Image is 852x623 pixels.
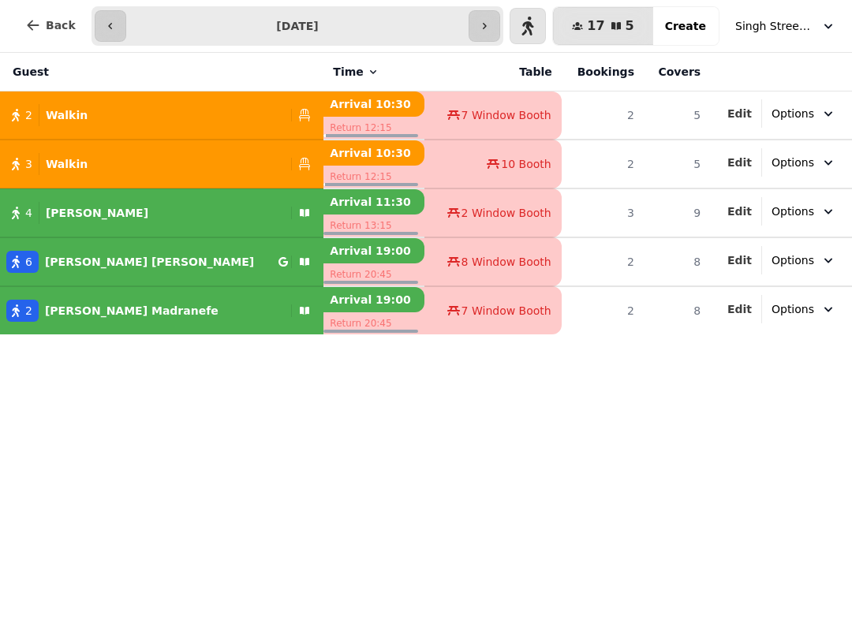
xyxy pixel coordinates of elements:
button: Options [762,99,846,128]
button: 175 [553,7,652,45]
span: 6 [25,254,32,270]
button: Options [762,148,846,177]
span: Time [333,64,363,80]
td: 8 [644,286,710,334]
span: Options [772,301,814,317]
span: Options [772,203,814,219]
button: Back [13,6,88,44]
button: Edit [727,203,752,219]
p: [PERSON_NAME] [PERSON_NAME] [45,254,254,270]
span: 5 [626,20,634,32]
td: 5 [644,140,710,188]
th: Table [424,53,561,91]
td: 5 [644,91,710,140]
td: 2 [562,140,644,188]
td: 2 [562,286,644,334]
span: Edit [727,304,752,315]
th: Bookings [562,53,644,91]
span: 7 Window Booth [461,303,551,319]
p: Return 20:45 [323,312,424,334]
p: Arrival 19:00 [323,287,424,312]
p: Arrival 19:00 [323,238,424,263]
span: 10 Booth [501,156,551,172]
span: Edit [727,206,752,217]
td: 9 [644,188,710,237]
td: 8 [644,237,710,286]
button: Options [762,295,846,323]
td: 2 [562,91,644,140]
td: 2 [562,237,644,286]
span: 17 [587,20,604,32]
span: 4 [25,205,32,221]
button: Singh Street Bruntsfield [726,12,846,40]
button: Edit [727,252,752,268]
span: Options [772,155,814,170]
button: Edit [727,155,752,170]
span: 7 Window Booth [461,107,551,123]
p: Return 13:15 [323,215,424,237]
span: Create [665,21,706,32]
button: Options [762,197,846,226]
p: Arrival 10:30 [323,91,424,117]
p: Return 12:15 [323,117,424,139]
button: Options [762,246,846,274]
p: Walkin [46,107,88,123]
p: [PERSON_NAME] Madranefe [45,303,219,319]
p: [PERSON_NAME] [46,205,148,221]
p: Return 20:45 [323,263,424,285]
span: Singh Street Bruntsfield [735,18,814,34]
td: 3 [562,188,644,237]
span: Edit [727,108,752,119]
span: 3 [25,156,32,172]
p: Arrival 11:30 [323,189,424,215]
span: 2 [25,303,32,319]
span: Options [772,106,814,121]
span: 8 Window Booth [461,254,551,270]
span: Options [772,252,814,268]
button: Edit [727,301,752,317]
span: Edit [727,157,752,168]
button: Time [333,64,379,80]
button: Create [652,7,719,45]
span: 2 Window Booth [461,205,551,221]
span: 2 [25,107,32,123]
p: Arrival 10:30 [323,140,424,166]
button: Edit [727,106,752,121]
p: Return 12:15 [323,166,424,188]
span: Edit [727,255,752,266]
th: Covers [644,53,710,91]
span: Back [46,20,76,31]
p: Walkin [46,156,88,172]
